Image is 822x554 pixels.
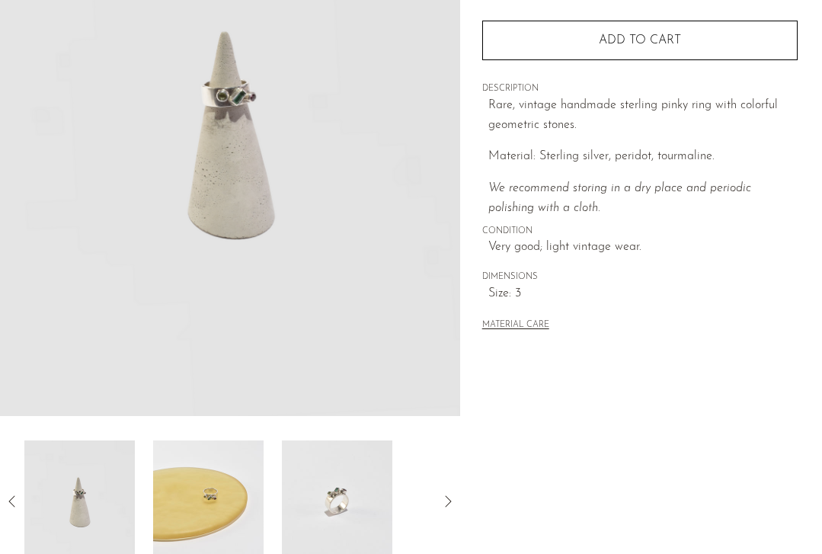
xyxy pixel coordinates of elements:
span: Very good; light vintage wear. [488,238,798,258]
span: DESCRIPTION [482,82,798,96]
i: We recommend storing in a dry place and periodic polishing with a cloth. [488,182,751,214]
span: Size: 3 [488,284,798,304]
button: Add to cart [482,21,798,60]
p: Material: Sterling silver, peridot, tourmaline. [488,147,798,167]
p: Rare, vintage handmade sterling pinky ring with colorful geometric stones. [488,96,798,135]
span: DIMENSIONS [482,271,798,284]
span: Add to cart [599,34,681,48]
span: CONDITION [482,225,798,239]
button: MATERIAL CARE [482,320,549,331]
